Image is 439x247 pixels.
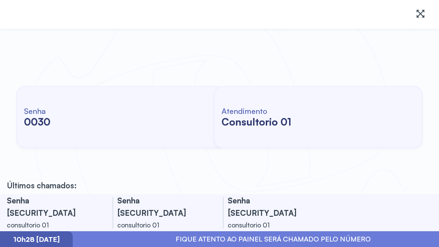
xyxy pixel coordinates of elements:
h2: 0030 [24,116,50,128]
h3: Senha [SECURITY_DATA] [228,194,317,219]
h3: Senha [SECURITY_DATA] [117,194,206,219]
div: consultorio 01 [7,219,96,231]
h2: consultorio 01 [222,116,291,128]
div: consultorio 01 [228,219,317,231]
p: Últimos chamados: [7,180,77,190]
img: Logotipo do estabelecimento [11,5,88,23]
h6: Senha [24,106,50,116]
h3: Senha [SECURITY_DATA] [7,194,96,219]
div: consultorio 01 [117,219,206,231]
h6: Atendimento [222,106,291,116]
